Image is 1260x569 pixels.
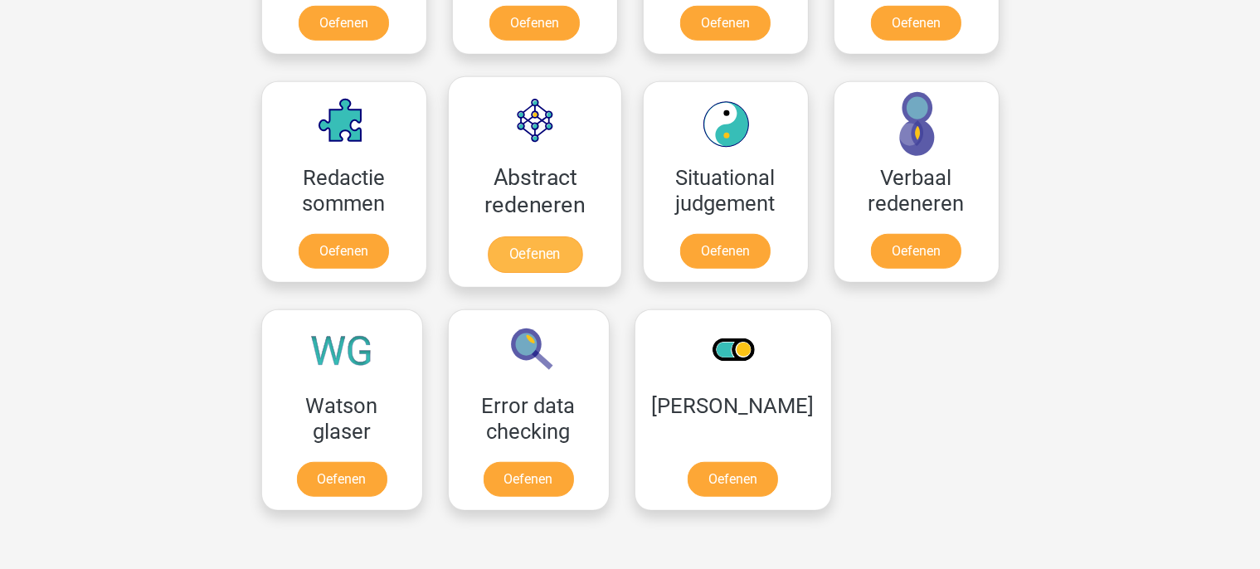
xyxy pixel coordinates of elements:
a: Oefenen [484,462,574,497]
a: Oefenen [688,462,778,497]
a: Oefenen [871,6,961,41]
a: Oefenen [489,6,580,41]
a: Oefenen [299,6,389,41]
a: Oefenen [871,234,961,269]
a: Oefenen [487,236,581,273]
a: Oefenen [299,234,389,269]
a: Oefenen [680,6,771,41]
a: Oefenen [297,462,387,497]
a: Oefenen [680,234,771,269]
